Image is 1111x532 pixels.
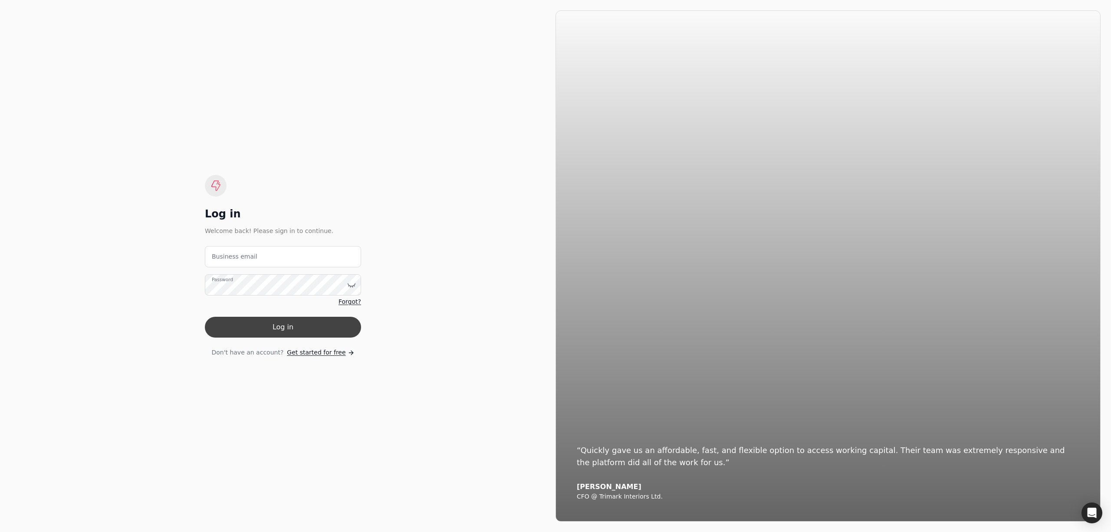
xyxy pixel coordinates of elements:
a: Get started for free [287,348,354,357]
a: Forgot? [339,297,361,306]
span: Don't have an account? [211,348,283,357]
button: Log in [205,317,361,338]
div: Log in [205,207,361,221]
div: “Quickly gave us an affordable, fast, and flexible option to access working capital. Their team w... [577,444,1079,469]
div: [PERSON_NAME] [577,483,1079,491]
label: Password [212,276,233,283]
div: Open Intercom Messenger [1081,502,1102,523]
div: Welcome back! Please sign in to continue. [205,226,361,236]
span: Get started for free [287,348,345,357]
div: CFO @ Trimark Interiors Ltd. [577,493,1079,501]
label: Business email [212,252,257,261]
